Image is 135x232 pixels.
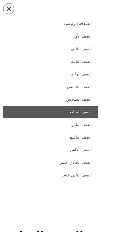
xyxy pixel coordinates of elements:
[3,118,98,131] a: الصف الثامن
[3,43,98,55] a: الصف الثاني
[3,3,14,14] div: כפתור פתיחת תפריט
[3,156,98,169] a: الصف الحادي عشر
[3,68,98,80] a: الصف الرابع
[3,106,98,118] a: الصف السابع
[3,131,98,144] a: الصف التاسع
[3,55,98,68] a: الصف الثالث
[3,17,98,30] a: الصفحة الرئيسية
[3,30,98,43] a: الصف الأول
[3,93,98,106] a: الصف السادس
[3,80,98,93] a: الصف الخامس
[3,144,98,156] a: الصف العاشر
[3,169,98,181] a: الصف الثاني عشر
